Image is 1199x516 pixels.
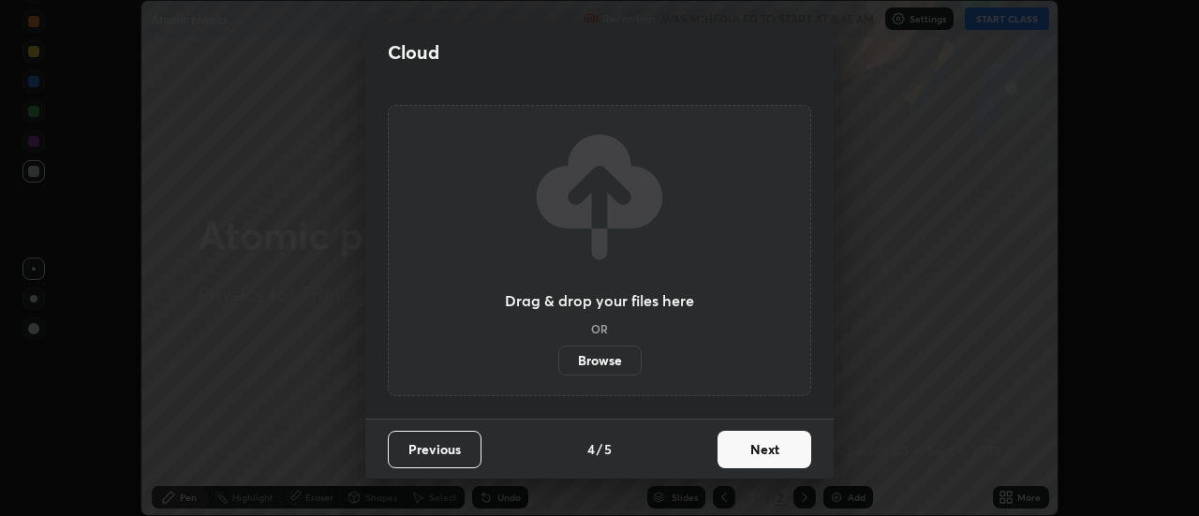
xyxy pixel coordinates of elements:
button: Next [718,431,811,468]
h5: OR [591,323,608,334]
h2: Cloud [388,40,439,65]
h4: / [597,439,602,459]
h4: 4 [587,439,595,459]
button: Previous [388,431,481,468]
h3: Drag & drop your files here [505,293,694,308]
h4: 5 [604,439,612,459]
